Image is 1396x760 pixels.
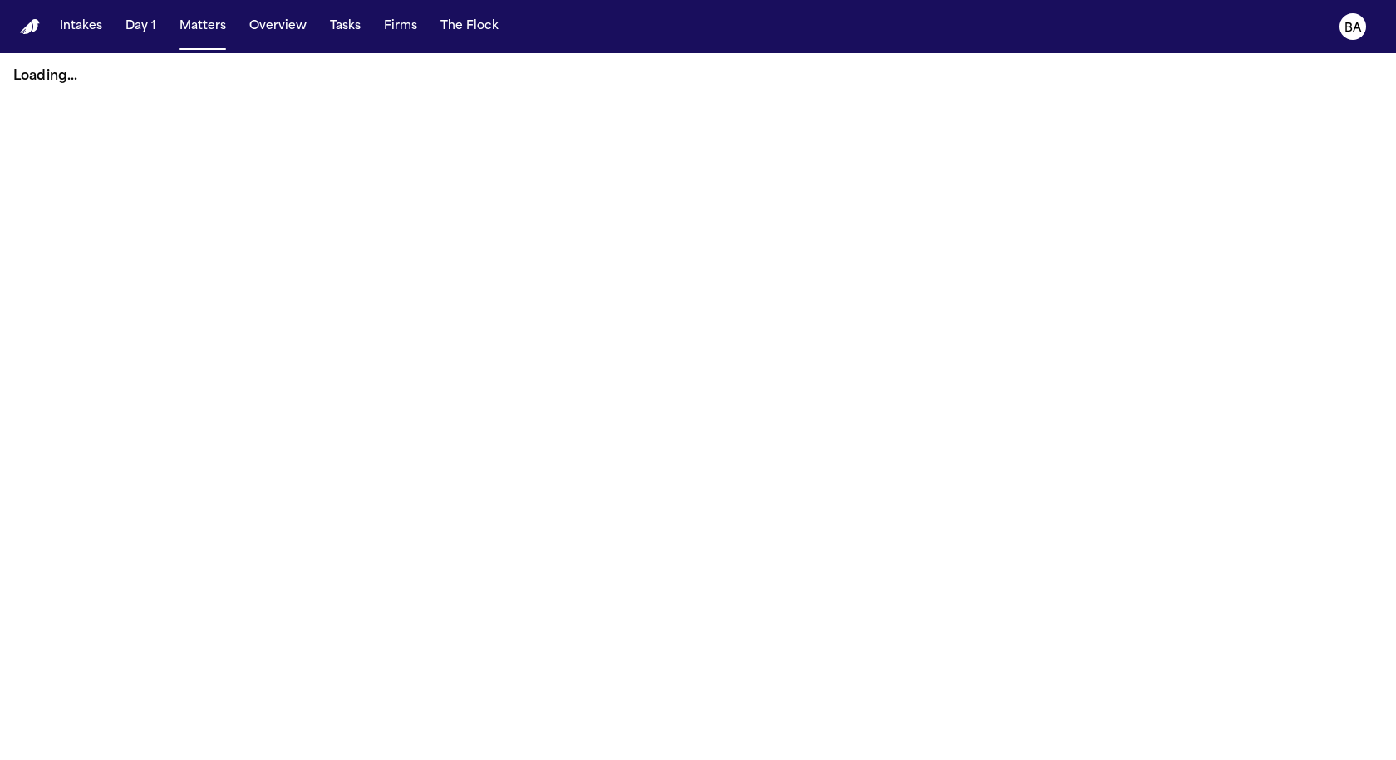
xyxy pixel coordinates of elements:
p: Loading... [13,67,1383,86]
button: Matters [173,12,233,42]
button: The Flock [434,12,505,42]
a: Home [20,19,40,35]
button: Overview [243,12,313,42]
img: Finch Logo [20,19,40,35]
button: Intakes [53,12,109,42]
button: Tasks [323,12,367,42]
button: Firms [377,12,424,42]
button: Day 1 [119,12,163,42]
text: BA [1344,22,1362,34]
